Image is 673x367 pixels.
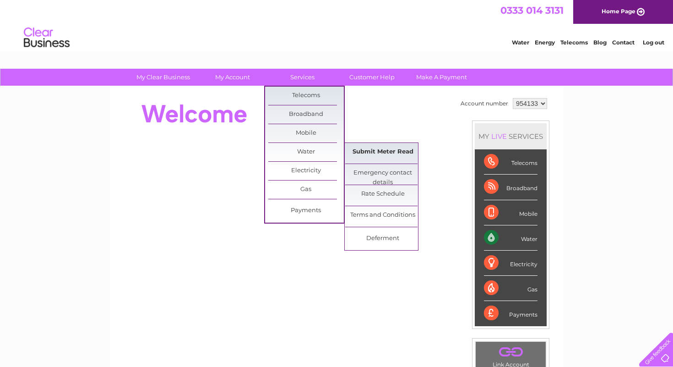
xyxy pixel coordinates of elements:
[475,123,547,149] div: MY SERVICES
[643,39,664,46] a: Log out
[268,143,344,161] a: Water
[560,39,588,46] a: Telecoms
[334,69,410,86] a: Customer Help
[512,39,529,46] a: Water
[265,69,340,86] a: Services
[268,124,344,142] a: Mobile
[484,276,537,301] div: Gas
[500,5,564,16] a: 0333 014 3131
[484,301,537,326] div: Payments
[484,200,537,225] div: Mobile
[345,230,421,248] a: Deferment
[484,175,537,200] div: Broadband
[345,206,421,225] a: Terms and Conditions
[268,181,344,199] a: Gas
[268,162,344,180] a: Electricity
[458,96,510,111] td: Account number
[484,149,537,175] div: Telecoms
[612,39,635,46] a: Contact
[484,225,537,251] div: Water
[125,69,201,86] a: My Clear Business
[535,39,555,46] a: Energy
[404,69,479,86] a: Make A Payment
[121,5,554,44] div: Clear Business is a trading name of Verastar Limited (registered in [GEOGRAPHIC_DATA] No. 3667643...
[484,251,537,276] div: Electricity
[345,143,421,161] a: Submit Meter Read
[268,202,344,220] a: Payments
[23,24,70,52] img: logo.png
[268,105,344,124] a: Broadband
[345,185,421,203] a: Rate Schedule
[195,69,271,86] a: My Account
[345,164,421,182] a: Emergency contact details
[593,39,607,46] a: Blog
[478,344,543,360] a: .
[489,132,509,141] div: LIVE
[268,87,344,105] a: Telecoms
